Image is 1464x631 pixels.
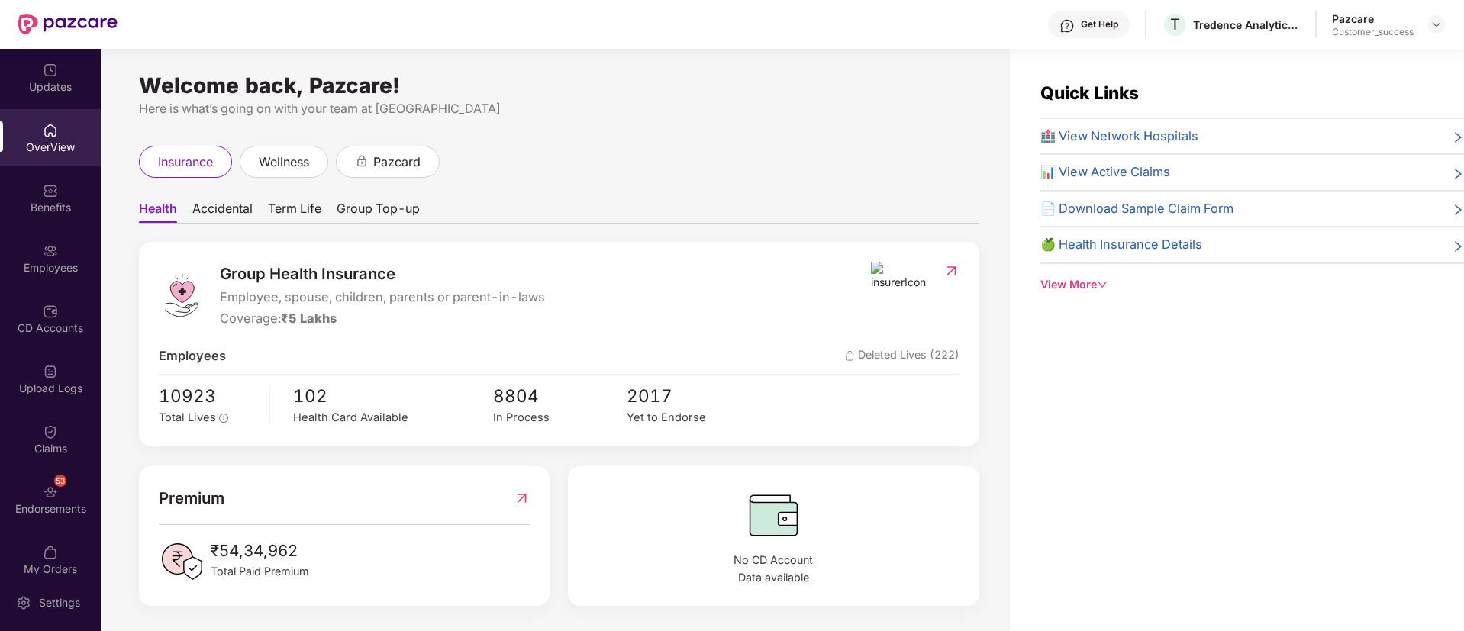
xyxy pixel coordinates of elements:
[293,382,493,410] span: 102
[1452,202,1464,219] span: right
[43,424,58,439] img: svg+xml;base64,PHN2ZyBpZD0iQ2xhaW0iIHhtbG5zPSJodHRwOi8vd3d3LnczLm9yZy8yMDAwL3N2ZyIgd2lkdGg9IjIwIi...
[1452,130,1464,146] span: right
[355,154,369,168] div: animation
[493,382,627,410] span: 8804
[16,595,31,610] img: svg+xml;base64,PHN2ZyBpZD0iU2V0dGluZy0yMHgyMCIgeG1sbnM9Imh0dHA6Ly93d3cudzMub3JnLzIwMDAvc3ZnIiB3aW...
[1040,199,1233,219] span: 📄 Download Sample Claim Form
[1040,235,1202,255] span: 🍏 Health Insurance Details
[159,346,226,366] span: Employees
[159,486,224,510] span: Premium
[159,382,259,410] span: 10923
[281,311,337,326] span: ₹5 Lakhs
[943,263,959,278] img: RedirectIcon
[139,99,979,118] div: Here is what’s going on with your team at [GEOGRAPHIC_DATA]
[43,63,58,78] img: svg+xml;base64,PHN2ZyBpZD0iVXBkYXRlZCIgeG1sbnM9Imh0dHA6Ly93d3cudzMub3JnLzIwMDAvc3ZnIiB3aWR0aD0iMj...
[211,539,309,563] span: ₹54,34,962
[159,272,205,318] img: logo
[219,414,228,423] span: info-circle
[373,153,421,172] span: pazcard
[845,346,959,366] span: Deleted Lives (222)
[1059,18,1075,34] img: svg+xml;base64,PHN2ZyBpZD0iSGVscC0zMngzMiIgeG1sbnM9Imh0dHA6Ly93d3cudzMub3JnLzIwMDAvc3ZnIiB3aWR0aD...
[1452,238,1464,255] span: right
[159,410,216,424] span: Total Lives
[43,123,58,138] img: svg+xml;base64,PHN2ZyBpZD0iSG9tZSIgeG1sbnM9Imh0dHA6Ly93d3cudzMub3JnLzIwMDAvc3ZnIiB3aWR0aD0iMjAiIG...
[845,351,855,361] img: deleteIcon
[139,79,979,92] div: Welcome back, Pazcare!
[158,153,213,172] span: insurance
[1430,18,1443,31] img: svg+xml;base64,PHN2ZyBpZD0iRHJvcGRvd24tMzJ4MzIiIHhtbG5zPSJodHRwOi8vd3d3LnczLm9yZy8yMDAwL3N2ZyIgd2...
[514,486,530,510] img: RedirectIcon
[1332,26,1414,38] div: Customer_success
[220,262,545,286] span: Group Health Insurance
[34,595,85,610] div: Settings
[1170,15,1180,34] span: T
[1040,276,1464,293] div: View More
[43,304,58,319] img: svg+xml;base64,PHN2ZyBpZD0iQ0RfQWNjb3VudHMiIGRhdGEtbmFtZT0iQ0QgQWNjb3VudHMiIHhtbG5zPSJodHRwOi8vd3...
[1040,82,1139,103] span: Quick Links
[1040,163,1170,182] span: 📊 View Active Claims
[18,14,118,34] img: New Pazcare Logo
[627,409,760,427] div: Yet to Endorse
[1452,166,1464,182] span: right
[1040,127,1198,146] span: 🏥 View Network Hospitals
[1081,18,1118,31] div: Get Help
[220,309,545,329] div: Coverage:
[1097,279,1108,290] span: down
[43,243,58,259] img: svg+xml;base64,PHN2ZyBpZD0iRW1wbG95ZWVzIiB4bWxucz0iaHR0cDovL3d3dy53My5vcmcvMjAwMC9zdmciIHdpZHRoPS...
[43,183,58,198] img: svg+xml;base64,PHN2ZyBpZD0iQmVuZWZpdHMiIHhtbG5zPSJodHRwOi8vd3d3LnczLm9yZy8yMDAwL3N2ZyIgd2lkdGg9Ij...
[293,409,493,427] div: Health Card Available
[192,201,253,223] span: Accidental
[211,563,309,580] span: Total Paid Premium
[43,364,58,379] img: svg+xml;base64,PHN2ZyBpZD0iVXBsb2FkX0xvZ3MiIGRhdGEtbmFtZT0iVXBsb2FkIExvZ3MiIHhtbG5zPSJodHRwOi8vd3...
[588,486,959,544] img: CDBalanceIcon
[43,485,58,500] img: svg+xml;base64,PHN2ZyBpZD0iRW5kb3JzZW1lbnRzIiB4bWxucz0iaHR0cDovL3d3dy53My5vcmcvMjAwMC9zdmciIHdpZH...
[259,153,309,172] span: wellness
[871,262,928,291] img: insurerIcon
[588,552,959,586] span: No CD Account Data available
[220,288,545,307] span: Employee, spouse, children, parents or parent-in-laws
[1193,18,1300,32] div: Tredence Analytics Solutions Private Limited
[139,201,177,223] span: Health
[268,201,321,223] span: Term Life
[627,382,760,410] span: 2017
[337,201,420,223] span: Group Top-up
[493,409,627,427] div: In Process
[54,475,66,487] div: 53
[1332,11,1414,26] div: Pazcare
[43,545,58,560] img: svg+xml;base64,PHN2ZyBpZD0iTXlfT3JkZXJzIiBkYXRhLW5hbWU9Ik15IE9yZGVycyIgeG1sbnM9Imh0dHA6Ly93d3cudz...
[159,539,205,584] img: PaidPremiumIcon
